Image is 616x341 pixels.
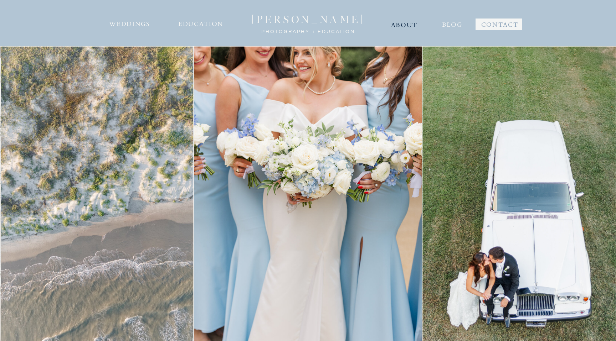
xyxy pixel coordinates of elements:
[390,19,418,30] a: ABOUT
[480,18,519,28] a: CONTACT
[441,18,463,28] a: BLOG
[177,17,225,29] a: EDUCATION
[243,13,373,23] a: [PERSON_NAME]
[108,17,151,29] a: WEDDINGS
[260,27,357,32] a: photography + Education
